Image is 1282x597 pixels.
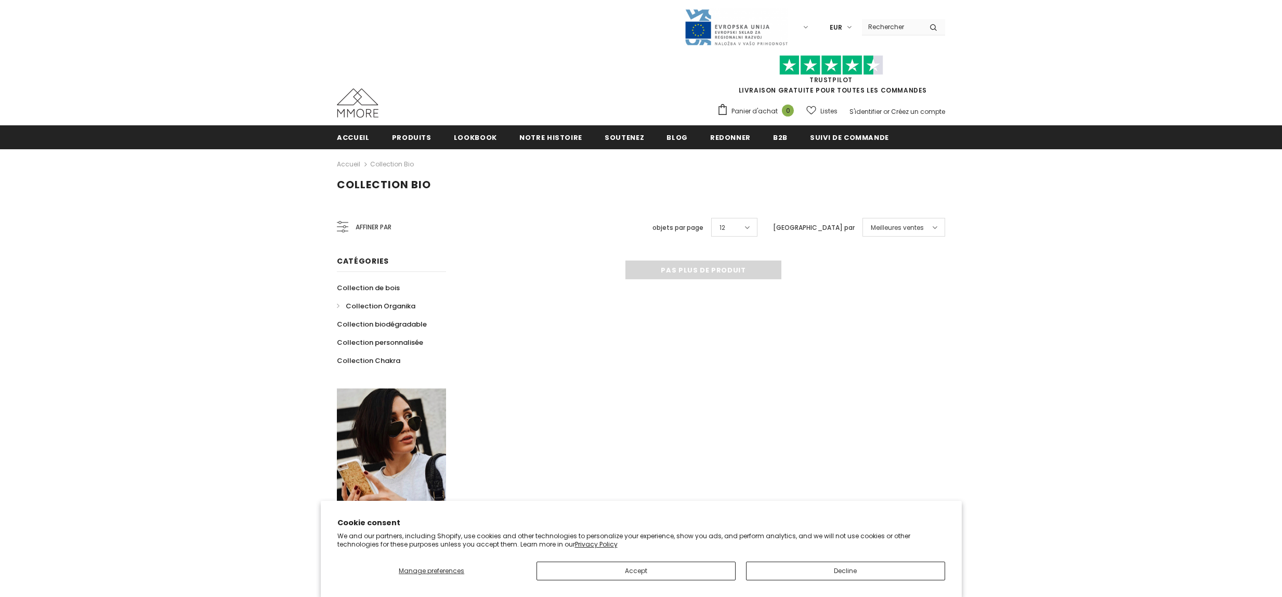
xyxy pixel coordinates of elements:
label: objets par page [652,223,703,233]
span: Suivi de commande [810,133,889,142]
span: EUR [830,22,842,33]
a: Blog [666,125,688,149]
a: Accueil [337,125,370,149]
input: Search Site [862,19,922,34]
a: Produits [392,125,431,149]
span: Collection Organika [346,301,415,311]
a: Redonner [710,125,751,149]
span: Collection biodégradable [337,319,427,329]
span: Accueil [337,133,370,142]
h2: Cookie consent [337,517,945,528]
span: Manage preferences [399,566,464,575]
a: Collection biodégradable [337,315,427,333]
span: Collection Bio [337,177,431,192]
span: LIVRAISON GRATUITE POUR TOUTES LES COMMANDES [717,60,945,95]
img: Cas MMORE [337,88,378,118]
a: Créez un compte [891,107,945,116]
a: Collection personnalisée [337,333,423,352]
a: Privacy Policy [575,540,618,549]
a: Collection Chakra [337,352,400,370]
span: B2B [773,133,788,142]
button: Manage preferences [337,562,526,580]
span: Collection de bois [337,283,400,293]
span: soutenez [605,133,644,142]
a: Collection Organika [337,297,415,315]
a: Javni Razpis [684,22,788,31]
a: Listes [806,102,838,120]
span: Notre histoire [519,133,582,142]
a: S'identifier [849,107,882,116]
a: Lookbook [454,125,497,149]
span: or [883,107,889,116]
a: Accueil [337,158,360,171]
a: Collection Bio [370,160,414,168]
span: Collection personnalisée [337,338,423,347]
span: Catégories [337,256,389,266]
label: [GEOGRAPHIC_DATA] par [773,223,855,233]
img: Javni Razpis [684,8,788,46]
span: Redonner [710,133,751,142]
a: B2B [773,125,788,149]
a: TrustPilot [809,75,853,84]
button: Decline [746,562,945,580]
span: 12 [720,223,725,233]
span: Meilleures ventes [871,223,924,233]
a: Collection de bois [337,279,400,297]
span: 0 [782,105,794,116]
span: Affiner par [356,222,391,233]
button: Accept [537,562,736,580]
a: Suivi de commande [810,125,889,149]
span: Lookbook [454,133,497,142]
span: Blog [666,133,688,142]
span: Panier d'achat [731,106,778,116]
span: Produits [392,133,431,142]
span: Listes [820,106,838,116]
a: Panier d'achat 0 [717,103,799,119]
p: We and our partners, including Shopify, use cookies and other technologies to personalize your ex... [337,532,945,548]
span: Collection Chakra [337,356,400,366]
a: soutenez [605,125,644,149]
a: Notre histoire [519,125,582,149]
img: Faites confiance aux étoiles pilotes [779,55,883,75]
